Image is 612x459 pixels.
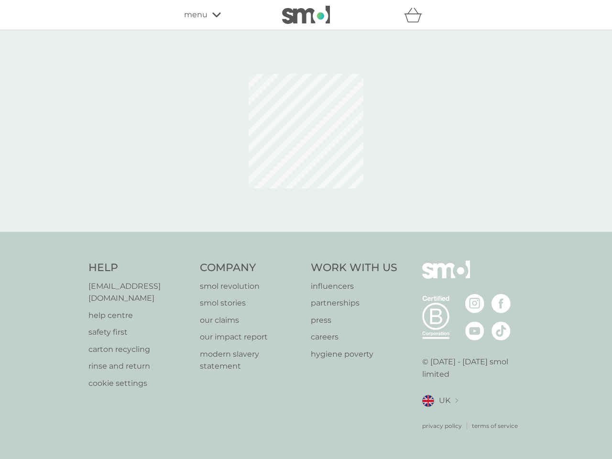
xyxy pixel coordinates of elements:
a: cookie settings [88,377,190,390]
span: menu [184,9,208,21]
img: smol [282,6,330,24]
a: carton recycling [88,343,190,356]
a: influencers [311,280,397,293]
a: privacy policy [422,421,462,430]
a: terms of service [472,421,518,430]
img: visit the smol Instagram page [465,294,484,313]
h4: Work With Us [311,261,397,275]
a: modern slavery statement [200,348,302,372]
p: © [DATE] - [DATE] smol limited [422,356,524,380]
a: [EMAIL_ADDRESS][DOMAIN_NAME] [88,280,190,305]
a: careers [311,331,397,343]
a: help centre [88,309,190,322]
a: partnerships [311,297,397,309]
a: smol stories [200,297,302,309]
a: our claims [200,314,302,327]
h4: Help [88,261,190,275]
a: our impact report [200,331,302,343]
h4: Company [200,261,302,275]
a: rinse and return [88,360,190,372]
a: safety first [88,326,190,339]
span: UK [439,394,450,407]
img: smol [422,261,470,293]
img: visit the smol Youtube page [465,321,484,340]
a: smol revolution [200,280,302,293]
div: basket [404,5,428,24]
a: press [311,314,397,327]
img: visit the smol Tiktok page [492,321,511,340]
img: select a new location [455,398,458,404]
a: hygiene poverty [311,348,397,361]
img: UK flag [422,395,434,407]
img: visit the smol Facebook page [492,294,511,313]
